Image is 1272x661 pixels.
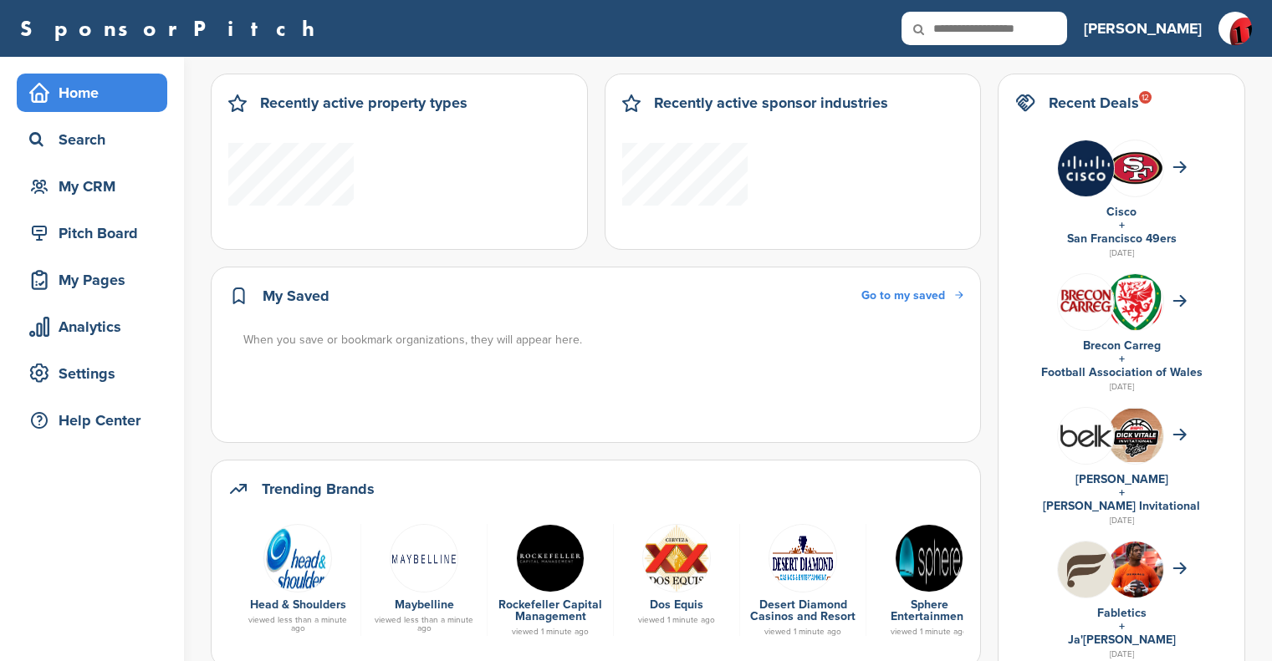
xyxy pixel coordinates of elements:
[1067,231,1177,246] a: San Francisco 49ers
[1068,633,1176,647] a: Ja'[PERSON_NAME]
[861,288,945,303] span: Go to my saved
[17,214,167,252] a: Pitch Board
[496,628,605,636] div: viewed 1 minute ago
[263,524,332,592] img: Open uri20141112 50798 19he9m5
[895,524,963,592] img: Sphere
[516,524,585,592] img: Emd24lbm 400x400
[1049,91,1139,114] h2: Recent Deals
[25,78,167,108] div: Home
[20,18,325,39] a: SponsorPitch
[25,218,167,248] div: Pitch Board
[875,628,983,636] div: viewed 1 minute ago
[496,524,605,591] a: Emd24lbm 400x400
[370,524,478,591] a: Data
[1058,542,1114,597] img: Hb geub1 400x400
[260,91,467,114] h2: Recently active property types
[1119,619,1125,633] a: +
[1043,499,1200,513] a: [PERSON_NAME] Invitational
[262,477,375,501] h2: Trending Brands
[750,597,856,623] a: Desert Diamond Casinos and Resort
[1058,274,1114,330] img: Fvoowbej 400x400
[1119,218,1125,232] a: +
[1107,151,1163,185] img: Data?1415805694
[1058,140,1114,196] img: Jmyca1yn 400x400
[1084,10,1202,47] a: [PERSON_NAME]
[1041,365,1203,379] a: Football Association of Wales
[25,405,167,435] div: Help Center
[642,524,711,592] img: Open uri20141112 50798 1mqefx5
[1139,91,1152,104] div: 12
[243,524,352,591] a: Open uri20141112 50798 19he9m5
[263,284,329,308] h2: My Saved
[1119,352,1125,366] a: +
[1084,17,1202,40] h3: [PERSON_NAME]
[370,616,478,633] div: viewed less than a minute ago
[17,261,167,299] a: My Pages
[1015,246,1228,261] div: [DATE]
[1106,205,1137,219] a: Cisco
[17,401,167,440] a: Help Center
[1015,379,1228,394] div: [DATE]
[17,120,167,159] a: Search
[1097,606,1147,620] a: Fabletics
[25,312,167,342] div: Analytics
[25,171,167,201] div: My CRM
[17,354,167,393] a: Settings
[25,125,167,155] div: Search
[25,265,167,295] div: My Pages
[25,358,167,389] div: Settings
[1119,486,1125,500] a: +
[250,597,346,612] a: Head & Shoulders
[1058,408,1114,464] img: L 1bnuap 400x400
[748,524,857,591] a: Imgres
[395,597,454,612] a: Maybelline
[1107,542,1163,608] img: Ja'marr chase
[390,524,458,592] img: Data
[243,616,352,633] div: viewed less than a minute ago
[1107,409,1163,461] img: Cleanshot 2025 09 07 at 20.31.59 2x
[1083,338,1161,353] a: Brecon Carreg
[17,167,167,206] a: My CRM
[243,331,965,349] div: When you save or bookmark organizations, they will appear here.
[1015,513,1228,528] div: [DATE]
[622,616,731,624] div: viewed 1 minute ago
[498,597,602,623] a: Rockefeller Capital Management
[861,287,963,305] a: Go to my saved
[891,597,968,623] a: Sphere Entertainment
[654,91,888,114] h2: Recently active sponsor industries
[17,74,167,112] a: Home
[875,524,983,591] a: Sphere
[769,524,837,592] img: Imgres
[622,524,731,591] a: Open uri20141112 50798 1mqefx5
[748,628,857,636] div: viewed 1 minute ago
[650,597,703,612] a: Dos Equis
[1075,472,1168,486] a: [PERSON_NAME]
[17,308,167,346] a: Analytics
[1107,274,1163,338] img: 170px football association of wales logo.svg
